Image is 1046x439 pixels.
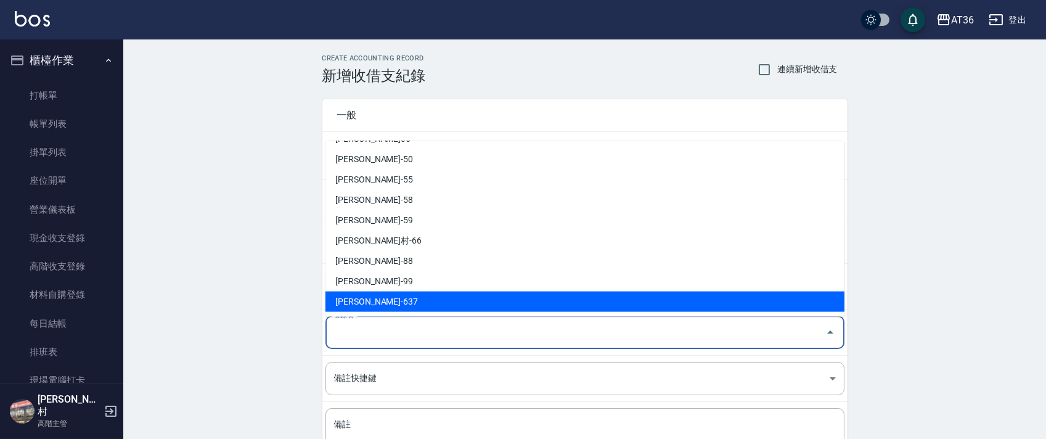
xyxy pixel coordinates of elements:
[5,81,118,110] a: 打帳單
[5,338,118,366] a: 排班表
[325,292,844,312] li: [PERSON_NAME]-637
[325,149,844,170] li: [PERSON_NAME]-50
[777,63,838,76] span: 連續新增收借支
[901,7,925,32] button: save
[325,271,844,292] li: [PERSON_NAME]-99
[10,399,35,424] img: Person
[38,393,100,418] h5: [PERSON_NAME]村
[325,251,844,271] li: [PERSON_NAME]-88
[931,7,979,33] button: AT36
[820,322,840,342] button: Close
[5,224,118,252] a: 現金收支登錄
[5,252,118,281] a: 高階收支登錄
[337,109,833,121] span: 一般
[951,12,974,28] div: AT36
[38,418,100,429] p: 高階主管
[322,67,426,84] h3: 新增收借支紀錄
[5,138,118,166] a: 掛單列表
[325,170,844,190] li: [PERSON_NAME]-55
[5,166,118,195] a: 座位開單
[5,44,118,76] button: 櫃檯作業
[322,54,426,62] h2: CREATE ACCOUNTING RECORD
[5,310,118,338] a: 每日結帳
[325,210,844,231] li: [PERSON_NAME]-59
[5,366,118,395] a: 現場電腦打卡
[325,231,844,251] li: [PERSON_NAME]村-66
[15,11,50,27] img: Logo
[5,281,118,309] a: 材料自購登錄
[325,190,844,210] li: [PERSON_NAME]-58
[984,9,1031,31] button: 登出
[5,110,118,138] a: 帳單列表
[5,195,118,224] a: 營業儀表板
[334,311,353,320] label: 登錄者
